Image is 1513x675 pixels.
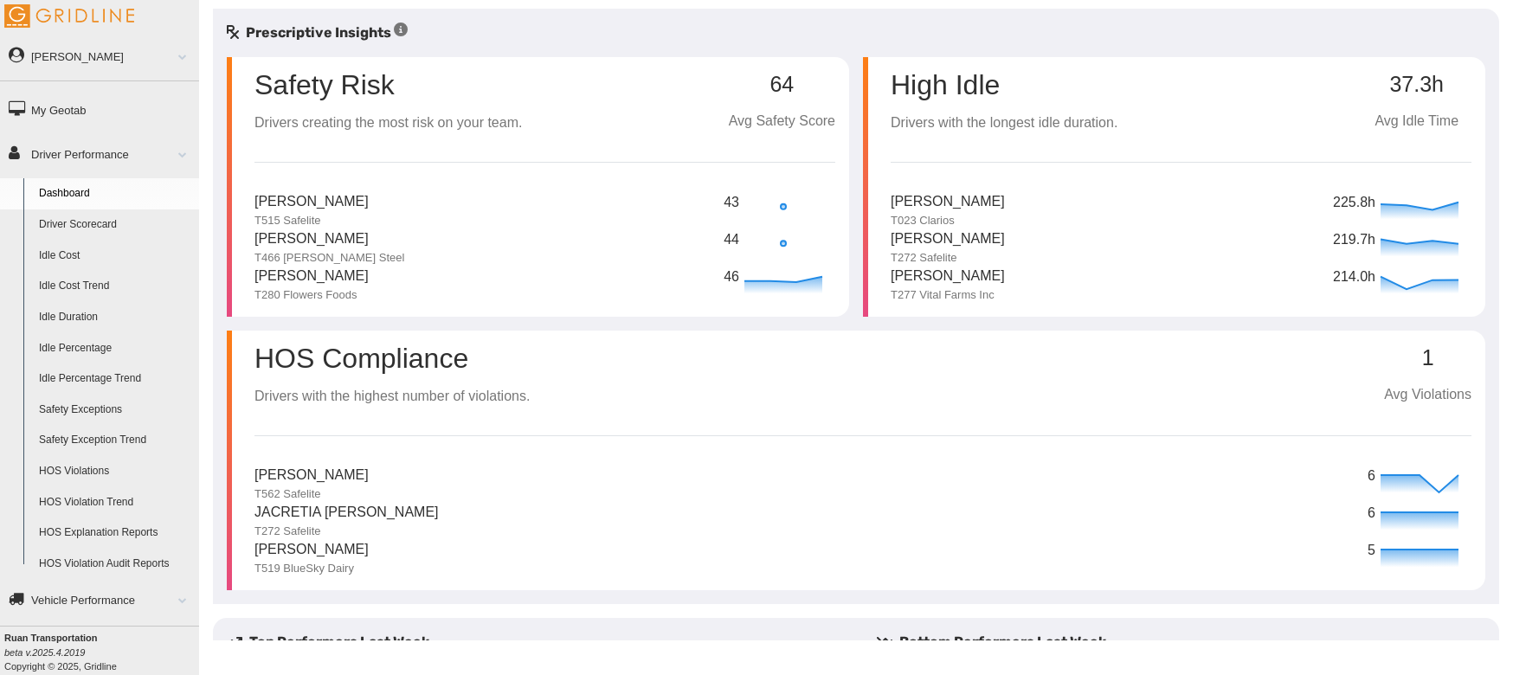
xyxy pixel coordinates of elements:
[1384,384,1471,406] p: Avg Violations
[254,266,369,287] p: [PERSON_NAME]
[31,363,199,395] a: Idle Percentage Trend
[254,486,369,502] p: T562 Safelite
[724,229,740,251] p: 44
[729,73,835,97] p: 64
[4,631,199,673] div: Copyright © 2025, Gridline
[1362,73,1471,97] p: 37.3h
[1368,466,1376,487] p: 6
[724,192,740,214] p: 43
[254,344,530,372] p: HOS Compliance
[254,561,369,576] p: T519 BlueSky Dairy
[4,633,98,643] b: Ruan Transportation
[31,456,199,487] a: HOS Violations
[254,524,439,539] p: T272 Safelite
[31,395,199,426] a: Safety Exceptions
[1384,346,1471,370] p: 1
[891,191,1005,213] p: [PERSON_NAME]
[891,112,1117,134] p: Drivers with the longest idle duration.
[31,302,199,333] a: Idle Duration
[891,250,1005,266] p: T272 Safelite
[254,465,369,486] p: [PERSON_NAME]
[4,647,85,658] i: beta v.2025.4.2019
[31,178,199,209] a: Dashboard
[254,228,404,250] p: [PERSON_NAME]
[31,549,199,580] a: HOS Violation Audit Reports
[254,71,395,99] p: Safety Risk
[724,267,740,288] p: 46
[877,632,1499,652] h5: Bottom Performers Last Week
[254,539,369,561] p: [PERSON_NAME]
[891,287,1005,303] p: T277 Vital Farms Inc
[254,191,369,213] p: [PERSON_NAME]
[31,271,199,302] a: Idle Cost Trend
[1333,229,1376,251] p: 219.7h
[227,632,849,652] h5: Top Performers Last Week
[891,228,1005,250] p: [PERSON_NAME]
[891,71,1117,99] p: High Idle
[254,502,439,524] p: Jacretia [PERSON_NAME]
[1368,540,1376,562] p: 5
[4,4,134,28] img: Gridline
[31,333,199,364] a: Idle Percentage
[31,517,199,549] a: HOS Explanation Reports
[254,250,404,266] p: T466 [PERSON_NAME] Steel
[31,425,199,456] a: Safety Exception Trend
[254,112,522,134] p: Drivers creating the most risk on your team.
[891,266,1005,287] p: [PERSON_NAME]
[729,111,835,132] p: Avg Safety Score
[254,287,369,303] p: T280 Flowers Foods
[254,213,369,228] p: T515 Safelite
[227,22,408,43] h5: Prescriptive Insights
[254,386,530,408] p: Drivers with the highest number of violations.
[1368,503,1376,524] p: 6
[1333,192,1376,214] p: 225.8h
[31,209,199,241] a: Driver Scorecard
[31,241,199,272] a: Idle Cost
[31,487,199,518] a: HOS Violation Trend
[1333,267,1376,288] p: 214.0h
[891,213,1005,228] p: T023 Clarios
[1362,111,1471,132] p: Avg Idle Time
